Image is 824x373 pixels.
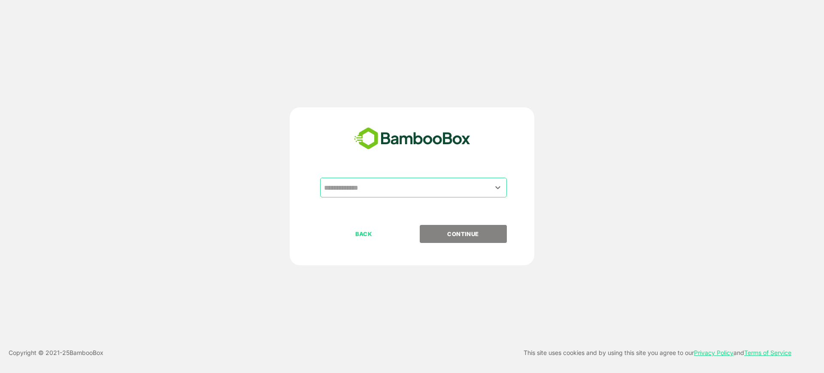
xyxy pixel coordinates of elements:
p: CONTINUE [420,229,506,239]
p: Copyright © 2021- 25 BambooBox [9,348,103,358]
p: This site uses cookies and by using this site you agree to our and [524,348,791,358]
button: CONTINUE [420,225,507,243]
button: BACK [320,225,407,243]
img: bamboobox [349,124,475,153]
p: BACK [321,229,407,239]
a: Terms of Service [744,349,791,356]
a: Privacy Policy [694,349,733,356]
button: Open [492,182,504,193]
